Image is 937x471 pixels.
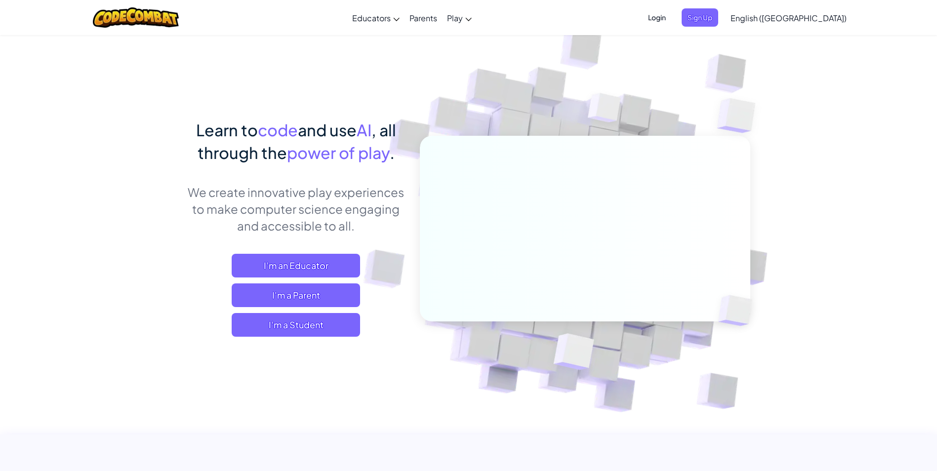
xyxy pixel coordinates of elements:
a: I'm a Parent [232,283,360,307]
img: Overlap cubes [701,275,775,347]
img: Overlap cubes [697,74,783,157]
a: Play [442,4,477,31]
span: and use [298,120,357,140]
a: I'm an Educator [232,254,360,277]
span: Learn to [196,120,258,140]
img: CodeCombat logo [93,7,179,28]
span: English ([GEOGRAPHIC_DATA]) [731,13,847,23]
a: Parents [405,4,442,31]
p: We create innovative play experiences to make computer science engaging and accessible to all. [187,184,405,234]
span: code [258,120,298,140]
span: Play [447,13,463,23]
a: English ([GEOGRAPHIC_DATA]) [726,4,852,31]
button: Login [642,8,672,27]
a: Educators [347,4,405,31]
button: I'm a Student [232,313,360,337]
span: Educators [352,13,391,23]
img: Overlap cubes [529,313,617,394]
span: power of play [287,143,390,162]
button: Sign Up [682,8,718,27]
span: . [390,143,395,162]
span: AI [357,120,371,140]
img: Overlap cubes [569,74,640,147]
